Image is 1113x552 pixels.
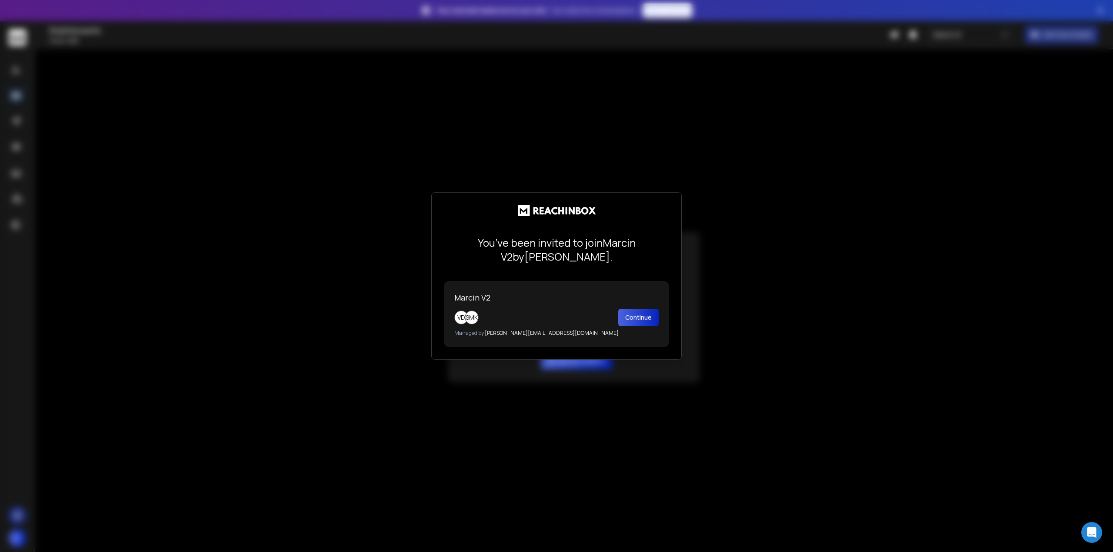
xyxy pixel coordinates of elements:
div: SMK [465,311,479,324]
div: Open Intercom Messenger [1081,522,1102,543]
button: Continue [618,309,659,326]
p: You’ve been invited to join Marcin V2 by [PERSON_NAME] . [444,236,669,264]
span: Managed by [454,329,484,337]
p: Marcin V2 [454,291,659,304]
div: VD [454,311,468,324]
p: [PERSON_NAME][EMAIL_ADDRESS][DOMAIN_NAME] [454,330,659,337]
